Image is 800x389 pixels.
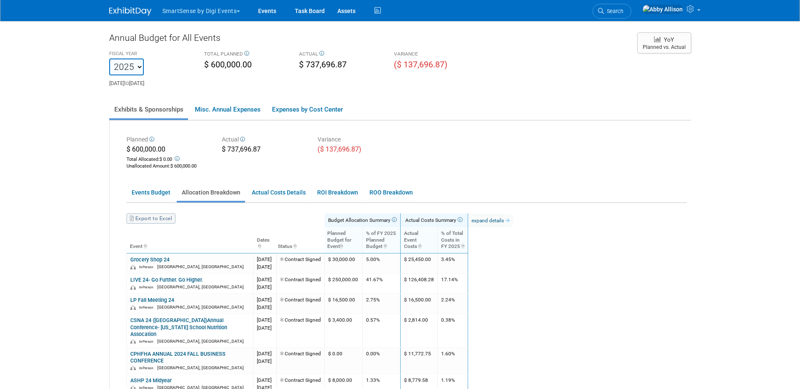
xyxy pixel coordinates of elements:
[139,285,156,289] span: In-Person
[366,297,380,303] span: 2.75%
[130,351,226,364] a: CPHFHA ANNUAL 2024 FALL BUSINESS CONFERENCE
[257,377,273,383] span: [DATE]
[366,377,380,383] span: 1.33%
[130,265,136,269] img: In-Person Event
[272,377,273,383] span: -
[642,5,683,14] img: Abby Allison
[257,284,272,290] span: [DATE]
[593,4,631,19] a: Search
[157,305,244,309] span: [GEOGRAPHIC_DATA], [GEOGRAPHIC_DATA]
[318,135,401,145] div: Variance
[130,256,170,263] a: Grocery Shop 24
[366,351,380,357] span: 0.00%
[324,273,363,293] td: $ 250,000.00
[400,294,437,314] td: $ 16,500.00
[257,325,272,331] span: [DATE]
[267,101,347,118] a: Expenses by Cost Center
[222,135,305,145] div: Actual
[109,101,188,118] a: Exhibits & Sponsorships
[130,366,136,370] img: In-Person Event
[127,163,210,170] div: :
[324,347,363,374] td: $ 0.00
[130,285,136,290] img: In-Person Event
[139,366,156,370] span: In-Person
[318,145,361,153] span: ($ 137,696.87)
[324,213,400,227] th: Budget Allocation Summary
[400,253,437,273] td: $ 25,450.00
[109,32,629,48] div: Annual Budget for All Events
[204,60,252,69] span: $ 600,000.00
[324,227,363,253] th: Planned Budget for Event : activate to sort column ascending
[170,163,197,169] span: $ 600,000.00
[157,285,244,289] span: [GEOGRAPHIC_DATA], [GEOGRAPHIC_DATA]
[400,314,437,347] td: $ 2,814.00
[204,51,286,59] div: TOTAL PLANNED
[272,297,273,303] span: -
[130,305,136,310] img: In-Person Event
[253,227,276,253] th: Dates : activate to sort column ascending
[124,80,129,86] span: to
[222,145,305,156] div: $ 737,696.87
[299,60,347,69] span: $ 737,696.87
[272,277,273,282] span: -
[441,297,455,303] span: 2.24%
[324,294,363,314] td: $ 16,500.00
[127,213,175,224] a: Export to Excel
[159,157,172,162] span: $ 0.00
[257,256,273,262] span: [DATE]
[441,256,455,262] span: 3.45%
[276,273,324,293] td: Contract Signed
[363,227,401,253] th: % of FY 2025PlannedBudget: activate to sort column ascending
[468,227,513,253] th: : activate to sort column ascending
[276,314,324,347] td: Contract Signed
[272,351,273,357] span: -
[127,155,210,163] div: Total Allocated:
[664,36,674,43] span: YoY
[177,184,245,201] a: Allocation Breakdown
[139,265,156,269] span: In-Person
[312,184,363,201] a: ROI Breakdown
[127,145,165,153] span: $ 600,000.00
[400,227,437,253] th: ActualEventCosts: activate to sort column ascending
[257,304,272,310] span: [DATE]
[272,317,273,323] span: -
[394,60,447,69] span: ($ 137,696.87)
[400,347,437,374] td: $ 11,772.75
[394,51,476,59] div: VARIANCE
[127,184,175,201] a: Events Budget
[366,277,383,282] span: 41.67%
[276,227,324,253] th: Status : activate to sort column ascending
[637,32,691,53] button: YoY Planned vs. Actual
[109,7,151,16] img: ExhibitDay
[130,297,174,303] a: LP Fall Meeting 24
[127,135,210,145] div: Planned
[157,264,244,269] span: [GEOGRAPHIC_DATA], [GEOGRAPHIC_DATA]
[604,8,623,14] span: Search
[468,214,513,227] a: expand details
[441,377,455,383] span: 1.19%
[272,256,273,262] span: -
[276,294,324,314] td: Contract Signed
[139,305,156,309] span: In-Person
[366,256,380,262] span: 5.00%
[130,339,136,344] img: In-Person Event
[441,351,455,357] span: 1.60%
[130,317,227,337] a: CSNA 24 ([GEOGRAPHIC_DATA])Annual Conference- [US_STATE] School Nutrition Assocation
[437,227,468,253] th: % of TotalCosts inFY 2025: activate to sort column ascending
[130,377,172,384] a: ASHP 24 Midyear
[276,253,324,273] td: Contract Signed
[441,277,458,282] span: 17.14%
[257,264,272,270] span: [DATE]
[127,227,253,253] th: Event : activate to sort column ascending
[190,101,265,118] a: Misc. Annual Expenses
[127,163,169,169] span: Unallocated Amount
[257,358,272,364] span: [DATE]
[257,297,273,303] span: [DATE]
[324,314,363,347] td: $ 3,400.00
[157,365,244,370] span: [GEOGRAPHIC_DATA], [GEOGRAPHIC_DATA]
[276,347,324,374] td: Contract Signed
[109,51,191,59] div: FISCAL YEAR
[257,277,273,282] span: [DATE]
[157,339,244,344] span: [GEOGRAPHIC_DATA], [GEOGRAPHIC_DATA]
[130,277,203,283] a: LIVE 24- Go Further. Go Higher.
